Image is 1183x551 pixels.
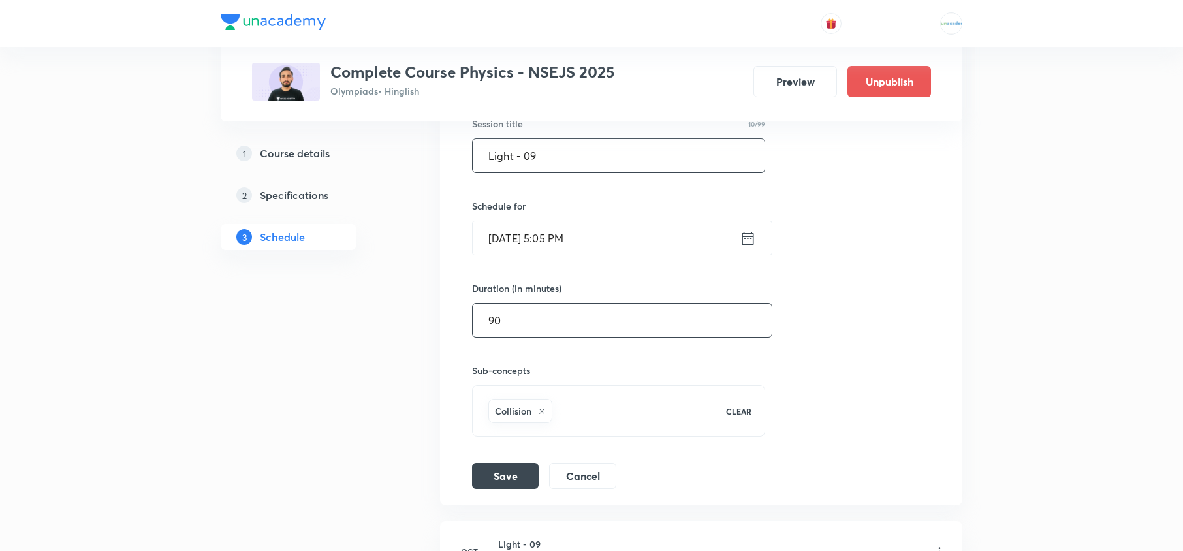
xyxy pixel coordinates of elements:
[472,463,539,489] button: Save
[221,14,326,33] a: Company Logo
[260,229,305,245] h5: Schedule
[236,187,252,203] p: 2
[472,199,765,213] h6: Schedule for
[748,121,765,127] p: 10/99
[252,63,320,101] img: 791B8889-BAA3-4F5D-8A57-FE0B68EA87B4_plus.png
[221,14,326,30] img: Company Logo
[498,537,605,551] h6: Light - 09
[236,229,252,245] p: 3
[221,182,398,208] a: 2Specifications
[940,12,962,35] img: MOHAMMED SHOAIB
[495,404,531,418] h6: Collision
[825,18,837,29] img: avatar
[472,117,523,131] h6: Session title
[236,146,252,161] p: 1
[472,281,561,295] h6: Duration (in minutes)
[221,140,398,166] a: 1Course details
[472,364,765,377] h6: Sub-concepts
[753,66,837,97] button: Preview
[726,405,751,417] p: CLEAR
[260,187,328,203] h5: Specifications
[330,84,614,98] p: Olympiads • Hinglish
[330,63,614,82] h3: Complete Course Physics - NSEJS 2025
[549,463,616,489] button: Cancel
[821,13,842,34] button: avatar
[473,304,772,337] input: 90
[260,146,330,161] h5: Course details
[473,139,765,172] input: A great title is short, clear and descriptive
[847,66,931,97] button: Unpublish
